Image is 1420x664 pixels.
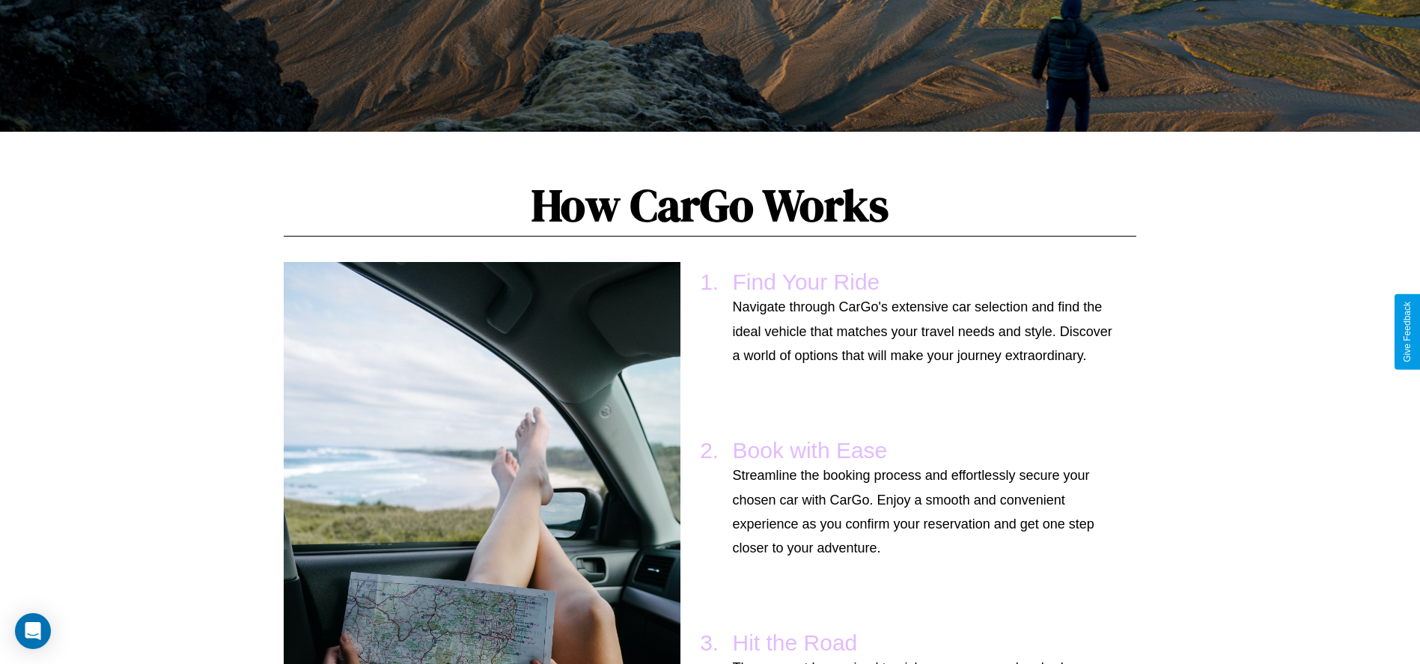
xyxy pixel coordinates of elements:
[284,174,1136,237] h1: How CarGo Works
[725,430,1121,568] li: Book with Ease
[725,262,1121,375] li: Find Your Ride
[733,295,1114,368] p: Navigate through CarGo's extensive car selection and find the ideal vehicle that matches your tra...
[733,463,1114,561] p: Streamline the booking process and effortlessly secure your chosen car with CarGo. Enjoy a smooth...
[1402,302,1413,362] div: Give Feedback
[15,613,51,649] div: Open Intercom Messenger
